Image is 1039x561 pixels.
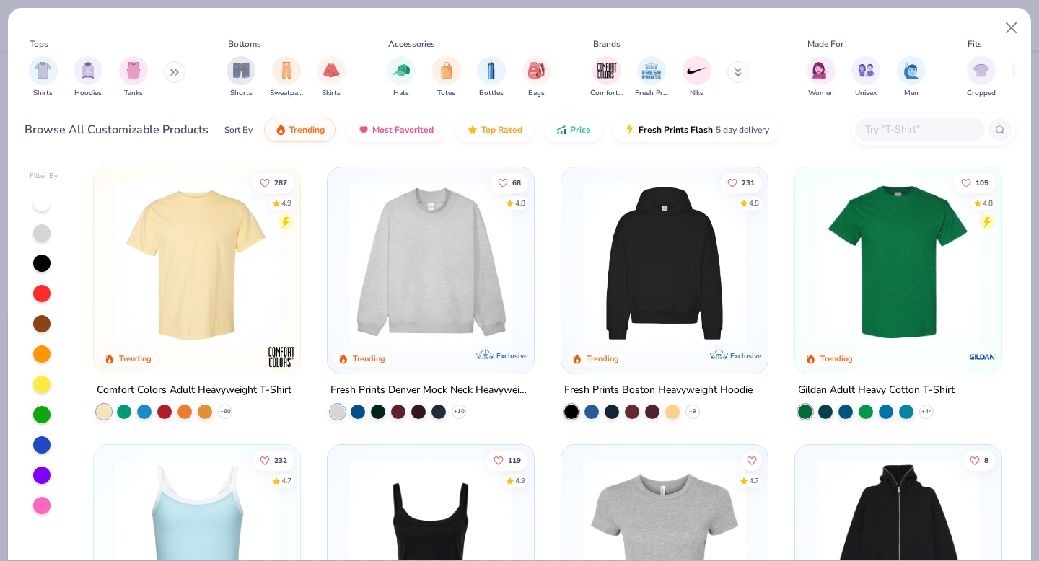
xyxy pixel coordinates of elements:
span: Shorts [230,88,253,99]
button: filter button [227,56,255,99]
button: filter button [635,56,668,99]
span: 231 [742,179,755,186]
button: Most Favorited [347,118,444,142]
button: Trending [264,118,336,142]
img: Shorts Image [233,62,250,79]
button: filter button [29,56,58,99]
img: most_fav.gif [358,124,369,136]
div: filter for Men [897,56,926,99]
div: 4.8 [983,198,993,208]
span: Men [904,88,919,99]
div: filter for Hats [387,56,416,99]
img: Fresh Prints Image [641,60,662,81]
span: 8 [984,456,988,464]
span: Price [570,124,591,136]
div: Fresh Prints Denver Mock Neck Heavyweight Sweatshirt [330,381,531,399]
span: Exclusive [730,351,761,361]
button: filter button [477,56,506,99]
button: filter button [270,56,303,99]
div: Bottoms [228,37,261,50]
button: filter button [967,56,996,99]
span: 105 [976,179,988,186]
button: filter button [387,56,416,99]
span: Totes [437,88,455,99]
span: Bottles [479,88,504,99]
span: Sweatpants [270,88,303,99]
span: Women [808,88,834,99]
button: filter button [897,56,926,99]
button: Like [954,172,996,193]
div: filter for Hoodies [74,56,102,99]
span: Comfort Colors [590,88,623,99]
img: Shirts Image [35,62,51,79]
div: Made For [807,37,843,50]
div: Fits [968,37,982,50]
span: Cropped [967,88,996,99]
div: Browse All Customizable Products [25,121,209,138]
button: filter button [74,56,102,99]
span: Fresh Prints Flash [639,124,713,136]
img: Nike Image [686,60,708,81]
img: 029b8af0-80e6-406f-9fdc-fdf898547912 [108,182,286,345]
span: + 9 [689,407,696,416]
button: Like [491,172,528,193]
span: 232 [275,456,288,464]
span: + 60 [220,407,231,416]
img: 91acfc32-fd48-4d6b-bdad-a4c1a30ac3fc [576,182,753,345]
span: Bags [528,88,545,99]
div: filter for Bags [522,56,551,99]
button: filter button [683,56,711,99]
button: filter button [432,56,461,99]
div: Tops [30,37,48,50]
div: filter for Comfort Colors [590,56,623,99]
img: trending.gif [275,124,286,136]
button: Top Rated [456,118,533,142]
div: filter for Nike [683,56,711,99]
img: Unisex Image [858,62,874,79]
button: Like [720,172,762,193]
span: Shirts [33,88,53,99]
button: Like [253,450,295,470]
span: Exclusive [496,351,527,361]
span: 5 day delivery [716,122,769,138]
img: Hats Image [393,62,410,79]
input: Try "T-Shirt" [864,121,975,138]
span: Nike [690,88,703,99]
div: filter for Skirts [317,56,346,99]
div: 4.7 [282,475,292,486]
div: filter for Unisex [851,56,880,99]
div: filter for Women [807,56,836,99]
img: d4a37e75-5f2b-4aef-9a6e-23330c63bbc0 [753,182,930,345]
img: Skirts Image [323,62,340,79]
div: Sort By [224,123,253,136]
img: db319196-8705-402d-8b46-62aaa07ed94f [810,182,987,345]
span: + 10 [454,407,465,416]
span: Skirts [322,88,341,99]
button: Like [486,450,528,470]
span: Top Rated [481,124,522,136]
button: filter button [119,56,148,99]
button: Like [963,450,996,470]
img: flash.gif [624,124,636,136]
img: Comfort Colors Image [596,60,618,81]
img: a90f7c54-8796-4cb2-9d6e-4e9644cfe0fe [519,182,697,345]
div: Filter By [30,171,58,182]
div: Accessories [388,37,435,50]
span: 287 [275,179,288,186]
button: Price [545,118,602,142]
span: Hats [393,88,409,99]
img: Sweatpants Image [279,62,294,79]
span: Tanks [124,88,143,99]
div: filter for Fresh Prints [635,56,668,99]
span: Unisex [855,88,877,99]
div: 4.9 [282,198,292,208]
img: Gildan logo [968,343,996,371]
div: Comfort Colors Adult Heavyweight T-Shirt [97,381,291,399]
img: Comfort Colors logo [267,343,296,371]
div: 4.9 [515,475,525,486]
span: Fresh Prints [635,88,668,99]
div: filter for Cropped [967,56,996,99]
img: Men Image [903,62,919,79]
span: 119 [508,456,521,464]
div: filter for Shirts [29,56,58,99]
